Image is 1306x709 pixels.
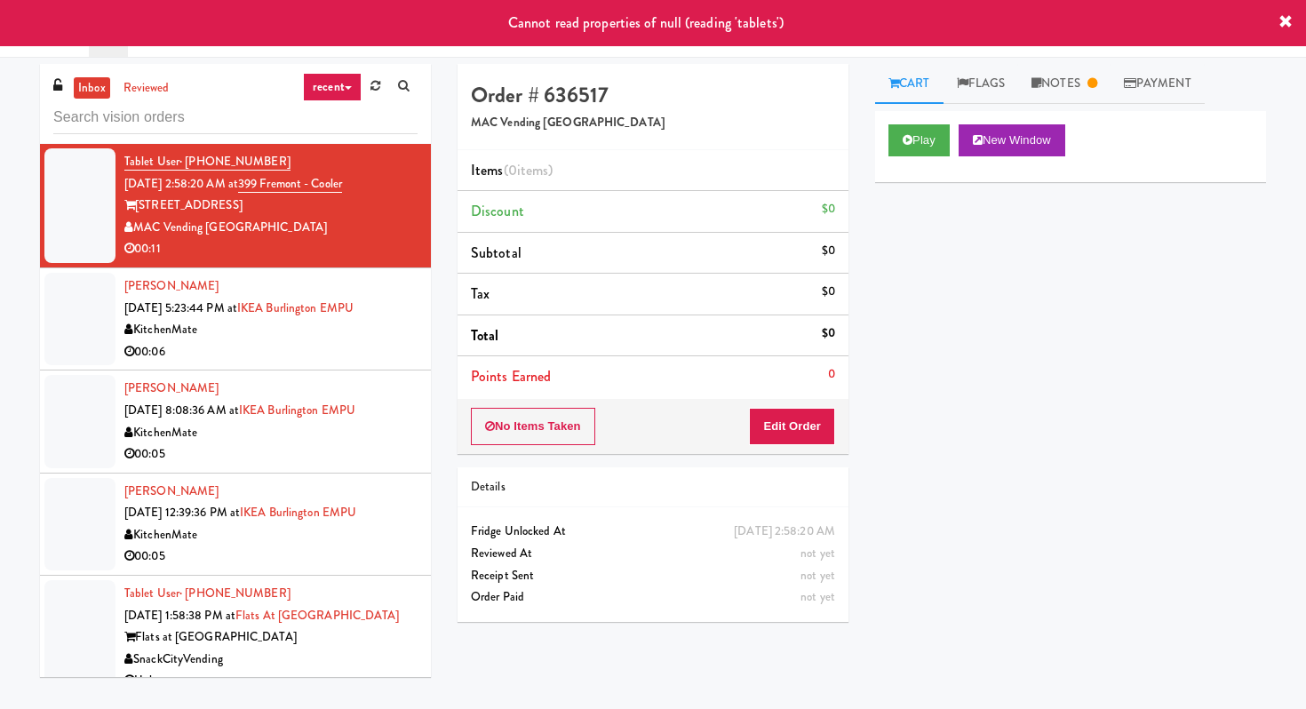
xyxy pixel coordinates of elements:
div: Unknown [124,670,418,692]
a: Flags [944,64,1019,104]
span: not yet [800,588,835,605]
div: 00:05 [124,546,418,568]
span: Discount [471,201,524,221]
span: Items [471,160,553,180]
div: Order Paid [471,586,835,609]
div: 00:06 [124,341,418,363]
input: Search vision orders [53,101,418,134]
div: SnackCityVending [124,649,418,671]
div: KitchenMate [124,422,418,444]
span: (0 ) [504,160,553,180]
a: Tablet User· [PHONE_NUMBER] [124,585,291,601]
span: · [PHONE_NUMBER] [179,585,291,601]
div: $0 [822,198,835,220]
span: [DATE] 1:58:38 PM at [124,607,235,624]
span: [DATE] 2:58:20 AM at [124,175,238,192]
div: $0 [822,323,835,345]
a: Flats at [GEOGRAPHIC_DATA] [235,607,400,624]
li: [PERSON_NAME][DATE] 12:39:36 PM atIKEA Burlington EMPUKitchenMate00:05 [40,474,431,576]
a: recent [303,73,362,101]
span: Cannot read properties of null (reading 'tablets') [508,12,784,33]
a: [PERSON_NAME] [124,379,219,396]
span: Subtotal [471,243,522,263]
div: [DATE] 2:58:20 AM [734,521,835,543]
span: Tax [471,283,490,304]
span: Points Earned [471,366,551,386]
div: $0 [822,281,835,303]
h5: MAC Vending [GEOGRAPHIC_DATA] [471,116,835,130]
button: No Items Taken [471,408,595,445]
button: Edit Order [749,408,835,445]
span: [DATE] 5:23:44 PM at [124,299,237,316]
a: IKEA Burlington EMPU [239,402,355,418]
div: Details [471,476,835,498]
li: Tablet User· [PHONE_NUMBER][DATE] 1:58:38 PM atFlats at [GEOGRAPHIC_DATA]Flats at [GEOGRAPHIC_DAT... [40,576,431,700]
a: [PERSON_NAME] [124,482,219,499]
div: KitchenMate [124,319,418,341]
a: IKEA Burlington EMPU [240,504,356,521]
a: 399 Fremont - Cooler [238,175,342,193]
div: Reviewed At [471,543,835,565]
div: KitchenMate [124,524,418,546]
span: not yet [800,567,835,584]
button: New Window [959,124,1065,156]
li: [PERSON_NAME][DATE] 5:23:44 PM atIKEA Burlington EMPUKitchenMate00:06 [40,268,431,370]
span: not yet [800,545,835,562]
a: reviewed [119,77,174,100]
a: inbox [74,77,110,100]
a: Notes [1018,64,1111,104]
div: $0 [822,240,835,262]
a: IKEA Burlington EMPU [237,299,354,316]
a: [PERSON_NAME] [124,277,219,294]
ng-pluralize: items [517,160,549,180]
div: 00:05 [124,443,418,466]
button: Play [888,124,950,156]
div: Fridge Unlocked At [471,521,835,543]
a: Payment [1111,64,1205,104]
div: [STREET_ADDRESS] [124,195,418,217]
div: Receipt Sent [471,565,835,587]
li: [PERSON_NAME][DATE] 8:08:36 AM atIKEA Burlington EMPUKitchenMate00:05 [40,370,431,473]
span: · [PHONE_NUMBER] [179,153,291,170]
div: Flats at [GEOGRAPHIC_DATA] [124,626,418,649]
a: Cart [875,64,944,104]
div: 0 [828,363,835,386]
span: [DATE] 12:39:36 PM at [124,504,240,521]
span: [DATE] 8:08:36 AM at [124,402,239,418]
div: MAC Vending [GEOGRAPHIC_DATA] [124,217,418,239]
li: Tablet User· [PHONE_NUMBER][DATE] 2:58:20 AM at399 Fremont - Cooler[STREET_ADDRESS]MAC Vending [G... [40,144,431,268]
h4: Order # 636517 [471,84,835,107]
div: 00:11 [124,238,418,260]
a: Tablet User· [PHONE_NUMBER] [124,153,291,171]
span: Total [471,325,499,346]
